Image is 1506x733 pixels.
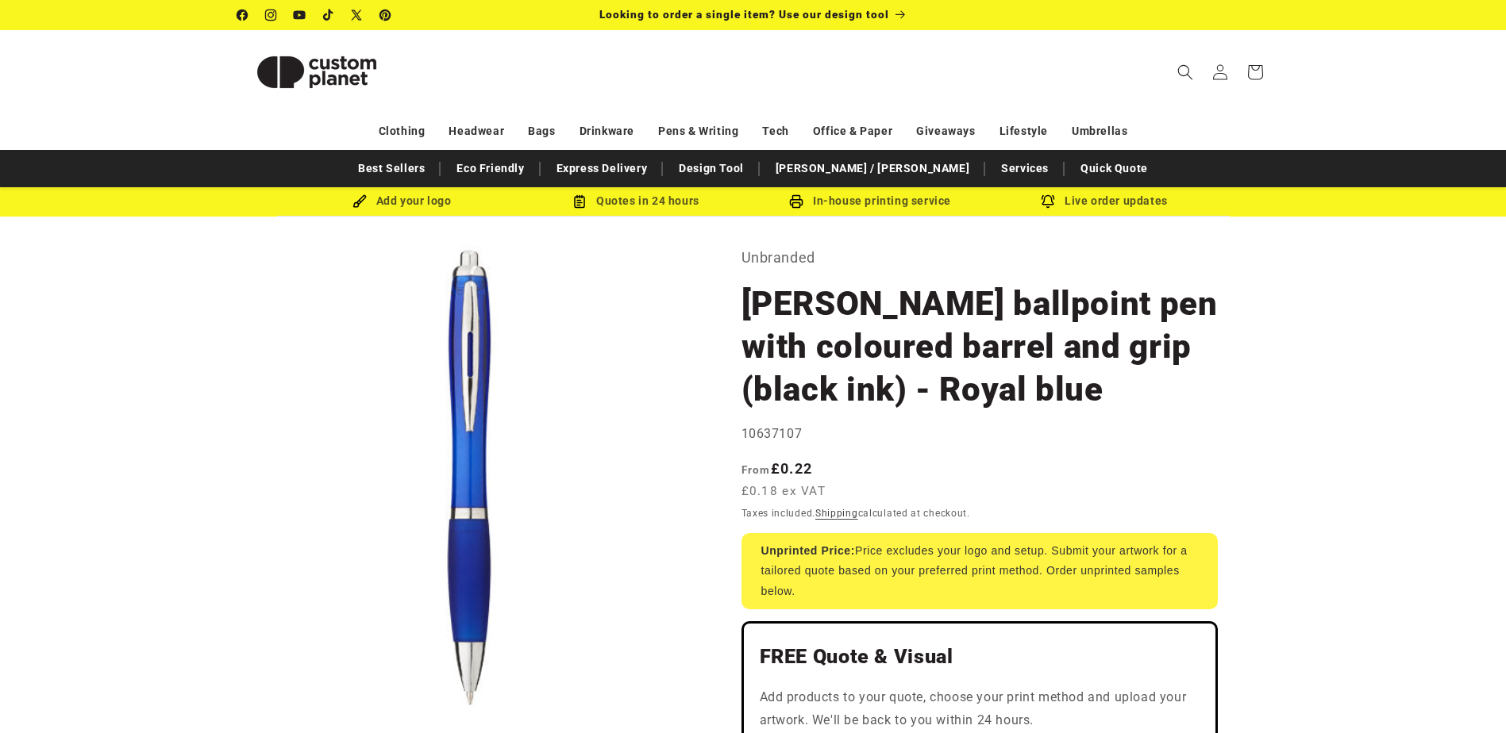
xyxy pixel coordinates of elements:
[762,117,788,145] a: Tech
[1041,194,1055,209] img: Order updates
[760,644,1200,670] h2: FREE Quote & Visual
[671,155,752,182] a: Design Tool
[379,117,426,145] a: Clothing
[449,155,532,182] a: Eco Friendly
[231,30,402,113] a: Custom Planet
[741,282,1218,411] h1: [PERSON_NAME] ballpoint pen with coloured barrel and grip (black ink) - Royal blue
[350,155,433,182] a: Best Sellers
[741,482,826,501] span: £0.18 ex VAT
[760,686,1200,732] p: Add products to your quote, choose your print method and upload your artwork. We'll be back to yo...
[1168,55,1203,90] summary: Search
[988,191,1222,211] div: Live order updates
[789,194,803,209] img: In-house printing
[815,508,858,519] a: Shipping
[658,117,738,145] a: Pens & Writing
[741,463,771,476] span: From
[519,191,753,211] div: Quotes in 24 hours
[599,8,889,21] span: Looking to order a single item? Use our design tool
[580,117,634,145] a: Drinkware
[741,460,813,477] strong: £0.22
[528,117,555,145] a: Bags
[572,194,587,209] img: Order Updates Icon
[741,426,803,441] span: 10637107
[1000,117,1048,145] a: Lifestyle
[1073,155,1156,182] a: Quick Quote
[813,117,892,145] a: Office & Paper
[916,117,975,145] a: Giveaways
[237,36,396,108] img: Custom Planet
[237,245,702,709] media-gallery: Gallery Viewer
[741,533,1218,609] div: Price excludes your logo and setup. Submit your artwork for a tailored quote based on your prefer...
[741,505,1218,521] div: Taxes included. calculated at checkout.
[741,245,1218,271] p: Unbranded
[761,544,856,557] strong: Unprinted Price:
[753,191,988,211] div: In-house printing service
[352,194,367,209] img: Brush Icon
[449,117,504,145] a: Headwear
[993,155,1057,182] a: Services
[768,155,977,182] a: [PERSON_NAME] / [PERSON_NAME]
[285,191,519,211] div: Add your logo
[1072,117,1127,145] a: Umbrellas
[549,155,656,182] a: Express Delivery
